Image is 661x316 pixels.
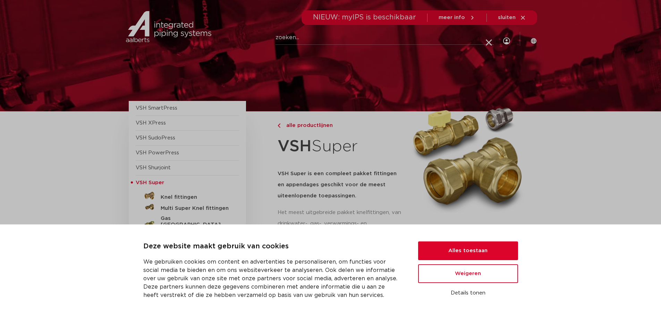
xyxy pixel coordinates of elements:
[136,180,164,185] span: VSH Super
[503,23,510,55] div: my IPS
[161,194,229,200] h5: Knel fittingen
[136,150,179,155] a: VSH PowerPress
[136,165,171,170] a: VSH Shurjoint
[161,215,229,234] h5: Gas [GEOGRAPHIC_DATA] fittingen
[136,213,239,234] a: Gas [GEOGRAPHIC_DATA] fittingen
[136,135,175,140] a: VSH SudoPress
[282,123,333,128] span: alle productlijnen
[136,120,166,126] a: VSH XPress
[136,202,239,213] a: Multi Super Knel fittingen
[498,15,516,20] span: sluiten
[278,121,403,130] a: alle productlijnen
[418,241,518,260] button: Alles toestaan
[418,264,518,283] button: Weigeren
[278,138,312,154] strong: VSH
[276,31,494,45] input: zoeken...
[278,123,280,128] img: chevron-right.svg
[439,15,475,21] a: meer info
[143,258,401,299] p: We gebruiken cookies om content en advertenties te personaliseren, om functies voor social media ...
[278,207,403,240] p: Het meest uitgebreide pakket knelfittingen, van drinkwater-, gas-, verwarmings- en solarinstallat...
[136,105,177,111] a: VSH SmartPress
[439,15,465,20] span: meer info
[418,287,518,299] button: Details tonen
[161,205,229,212] h5: Multi Super Knel fittingen
[143,241,401,252] p: Deze website maakt gebruik van cookies
[278,168,403,202] h5: VSH Super is een compleet pakket fittingen en appendages geschikt voor de meest uiteenlopende toe...
[136,190,239,202] a: Knel fittingen
[278,133,403,160] h1: Super
[313,14,416,21] span: NIEUW: myIPS is beschikbaar
[498,15,526,21] a: sluiten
